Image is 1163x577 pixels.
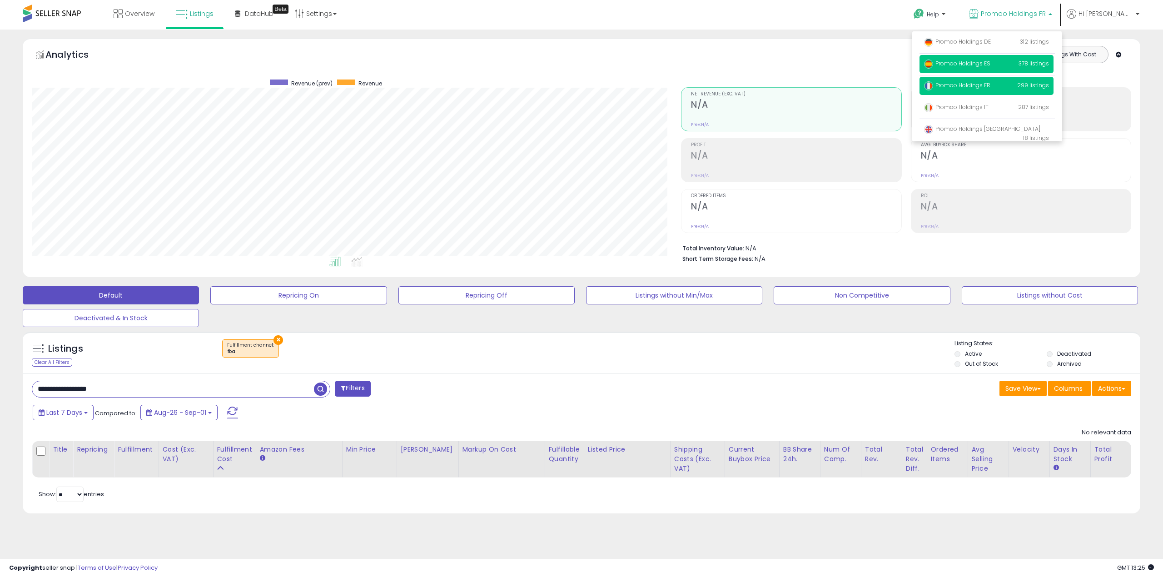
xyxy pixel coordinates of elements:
div: fba [227,348,274,355]
span: Promoo Holdings DE [924,38,991,45]
button: Filters [335,381,370,397]
h2: N/A [921,201,1131,214]
div: Total Rev. Diff. [906,445,923,473]
small: Amazon Fees. [260,454,265,463]
label: Out of Stock [965,360,998,368]
h2: N/A [691,99,901,112]
div: Amazon Fees [260,445,338,454]
button: Actions [1092,381,1131,396]
h2: N/A [921,150,1131,163]
button: Aug-26 - Sep-01 [140,405,218,420]
button: Non Competitive [774,286,950,304]
span: Net Revenue (Exc. VAT) [691,92,901,97]
button: Last 7 Days [33,405,94,420]
span: Show: entries [39,490,104,498]
span: Promoo Holdings [GEOGRAPHIC_DATA] [924,125,1040,133]
button: Repricing Off [398,286,575,304]
span: Fulfillment channel : [227,342,274,355]
span: Aug-26 - Sep-01 [154,408,206,417]
div: Velocity [1013,445,1046,454]
div: BB Share 24h. [783,445,816,464]
div: Markup on Cost [462,445,541,454]
div: Min Price [346,445,393,454]
span: Promoo Holdings FR [924,81,990,89]
span: DataHub [245,9,273,18]
h2: N/A [691,150,901,163]
div: Listed Price [588,445,666,454]
span: Avg. Buybox Share [921,143,1131,148]
span: Ordered Items [691,194,901,199]
span: 378 listings [1019,60,1049,67]
div: [PERSON_NAME] [401,445,455,454]
span: Revenue [358,80,382,87]
small: Prev: N/A [921,173,939,178]
th: The percentage added to the cost of goods (COGS) that forms the calculator for Min & Max prices. [458,441,545,478]
div: Cost (Exc. VAT) [163,445,209,464]
b: Total Inventory Value: [682,244,744,252]
span: Listings [190,9,214,18]
div: Days In Stock [1054,445,1087,464]
span: ROI [921,194,1131,199]
div: Total Rev. [865,445,898,464]
img: france.png [924,81,933,90]
p: Listing States: [954,339,1140,348]
div: Clear All Filters [32,358,72,367]
div: Fulfillable Quantity [549,445,580,464]
span: Hi [PERSON_NAME] [1079,9,1133,18]
button: Listings With Cost [1038,49,1105,60]
span: 287 listings [1018,103,1049,111]
div: Fulfillment Cost [217,445,252,464]
div: Avg Selling Price [972,445,1005,473]
div: Repricing [77,445,110,454]
span: Profit [691,143,901,148]
button: × [273,335,283,345]
div: Shipping Costs (Exc. VAT) [674,445,721,473]
span: Revenue (prev) [291,80,333,87]
span: 299 listings [1017,81,1049,89]
button: Columns [1048,381,1091,396]
small: Prev: N/A [691,224,709,229]
span: Promoo Holdings ES [924,60,990,67]
span: 18 listings [1023,134,1049,142]
div: Title [53,445,69,454]
button: Listings without Cost [962,286,1138,304]
button: Save View [999,381,1047,396]
a: Help [906,1,954,30]
span: Columns [1054,384,1083,393]
button: Deactivated & In Stock [23,309,199,327]
div: Fulfillment [118,445,154,454]
b: Short Term Storage Fees: [682,255,753,263]
span: Last 7 Days [46,408,82,417]
img: italy.png [924,103,933,112]
i: Get Help [913,8,924,20]
div: Num of Comp. [824,445,857,464]
span: Promoo Holdings IT [924,103,989,111]
button: Listings without Min/Max [586,286,762,304]
small: Prev: N/A [691,122,709,127]
small: Prev: N/A [691,173,709,178]
span: Overview [125,9,154,18]
label: Deactivated [1057,350,1091,358]
img: spain.png [924,60,933,69]
div: Total Profit [1094,445,1128,464]
h5: Listings [48,343,83,355]
a: Hi [PERSON_NAME] [1067,9,1139,30]
div: No relevant data [1082,428,1131,437]
span: Help [927,10,939,18]
div: Ordered Items [931,445,964,464]
span: N/A [755,254,765,263]
label: Active [965,350,982,358]
span: Promoo Holdings FR [981,9,1046,18]
img: uk.png [924,125,933,134]
h2: N/A [691,201,901,214]
button: Repricing On [210,286,387,304]
span: Compared to: [95,409,137,418]
h5: Analytics [45,48,106,63]
div: Current Buybox Price [729,445,775,464]
small: Prev: N/A [921,224,939,229]
img: germany.png [924,38,933,47]
label: Archived [1057,360,1082,368]
div: Tooltip anchor [273,5,288,14]
button: Default [23,286,199,304]
li: N/A [682,242,1124,253]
